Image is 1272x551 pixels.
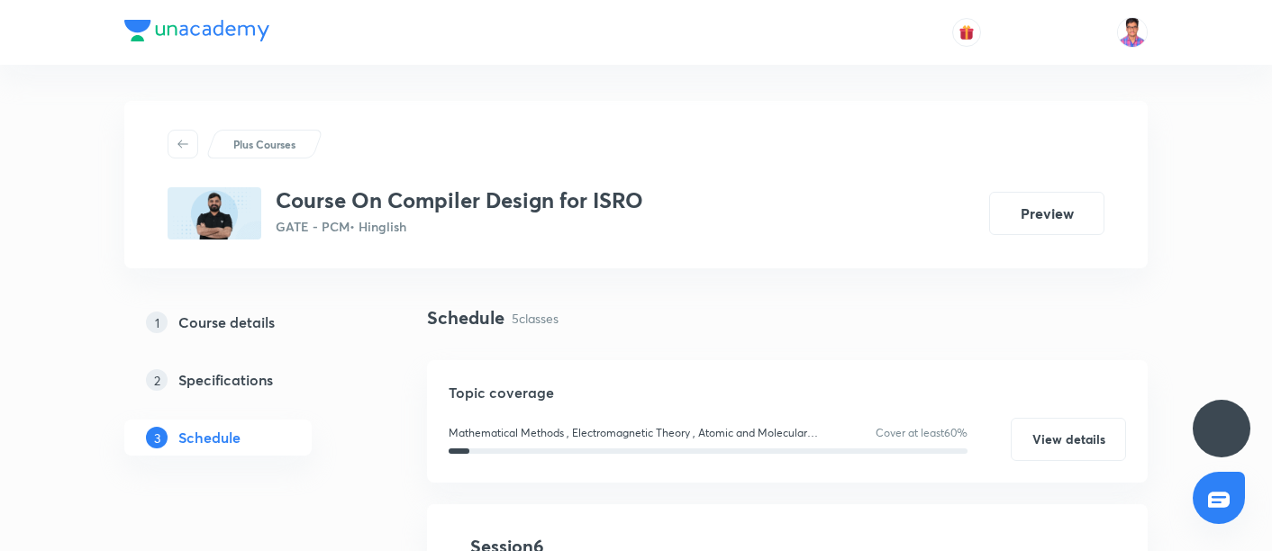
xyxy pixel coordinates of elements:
[146,312,168,333] p: 1
[449,425,825,441] p: Mathematical Methods , Electromagnetic Theory , Atomic and Molecular Physics , Solid State Physic...
[1211,418,1232,439] img: ttu
[178,427,241,448] h5: Schedule
[512,309,559,328] p: 5 classes
[178,369,273,391] h5: Specifications
[1117,17,1148,48] img: Tejas Sharma
[178,312,275,333] h5: Course details
[952,18,981,47] button: avatar
[146,427,168,448] p: 3
[1011,418,1126,461] button: View details
[276,187,643,213] h3: Course On Compiler Design for ISRO
[124,20,269,41] img: Company Logo
[124,20,269,46] a: Company Logo
[124,362,369,398] a: 2Specifications
[276,217,643,236] p: GATE - PCM • Hinglish
[233,136,295,152] p: Plus Courses
[427,304,504,331] h4: Schedule
[124,304,369,340] a: 1Course details
[959,24,975,41] img: avatar
[146,369,168,391] p: 2
[449,382,1126,403] h5: Topic coverage
[876,425,968,441] p: Cover at least 60 %
[989,192,1104,235] button: Preview
[168,187,261,239] img: 14903C57-A266-4CBD-9ADF-42B3D837D0B0_plus.png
